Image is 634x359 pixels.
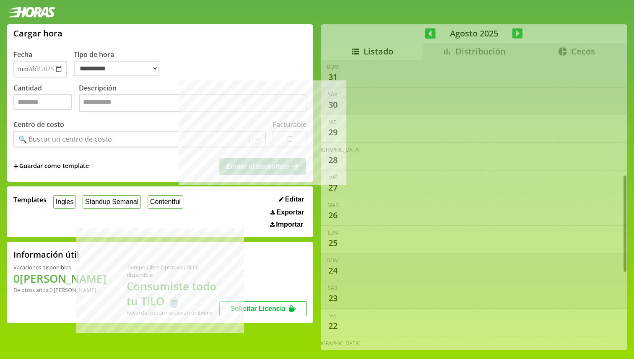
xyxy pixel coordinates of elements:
[276,195,307,204] button: Editar
[13,286,107,294] div: De otros años: 0 [PERSON_NAME]
[83,195,141,208] button: Standup Semanal
[13,28,62,39] h1: Cargar hora
[79,83,307,114] label: Descripción
[13,120,64,129] label: Centro de costo
[74,50,166,77] label: Tipo de hora
[276,221,303,228] span: Importar
[13,162,89,171] span: +Guardar como template
[13,271,107,286] h1: 0 [PERSON_NAME]
[276,209,304,216] span: Exportar
[285,196,304,203] span: Editar
[13,83,79,114] label: Cantidad
[13,94,72,110] input: Cantidad
[148,195,183,208] button: Contentful
[13,50,32,59] label: Fecha
[53,195,76,208] button: Ingles
[230,305,286,312] span: Solicitar Licencia
[127,309,219,316] div: Recordá que se renuevan en
[74,61,159,76] select: Tipo de hora
[13,263,107,271] div: Vacaciones disponibles
[127,279,219,309] h1: Consumiste todo tu TiLO 🍵
[219,301,307,316] button: Solicitar Licencia
[13,195,47,204] span: Templates
[79,94,307,112] textarea: Descripción
[13,162,18,171] span: +
[197,309,213,316] b: Enero
[7,7,55,18] img: logotipo
[13,249,79,260] h2: Información útil
[268,208,307,217] button: Exportar
[273,120,307,129] label: Facturable
[127,263,219,279] div: Tiempo Libre Optativo (TiLO) disponible
[18,134,112,144] div: 🔍 Buscar un centro de costo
